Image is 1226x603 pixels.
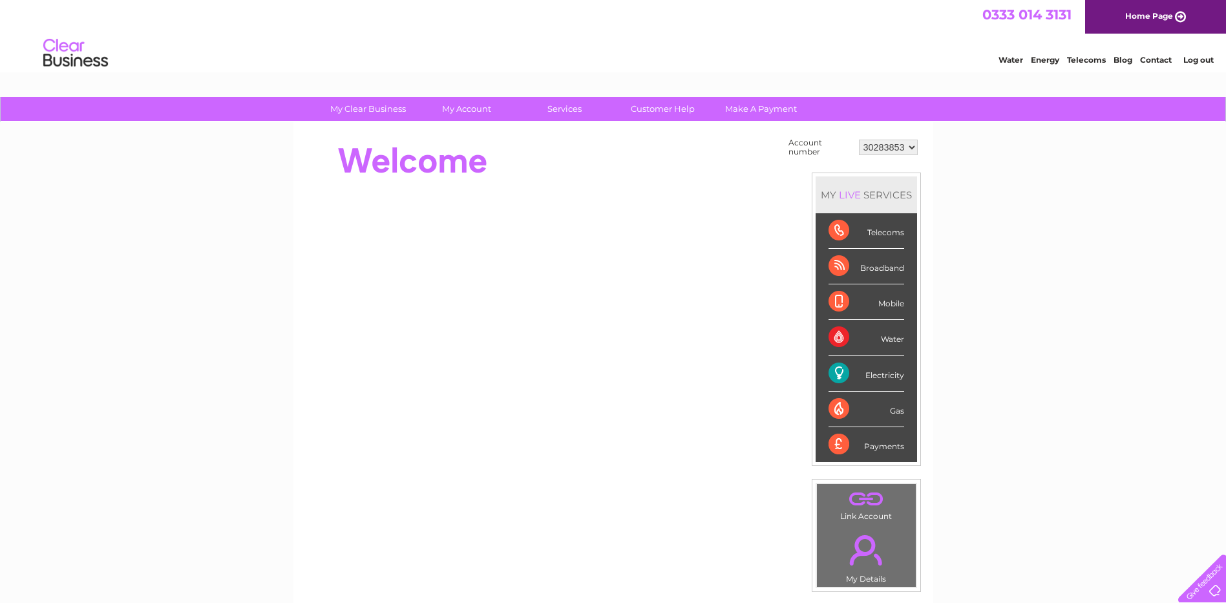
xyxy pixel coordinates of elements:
[829,320,904,355] div: Water
[982,6,1072,23] a: 0333 014 3131
[999,55,1023,65] a: Water
[43,34,109,73] img: logo.png
[829,427,904,462] div: Payments
[829,213,904,249] div: Telecoms
[836,189,863,201] div: LIVE
[785,135,856,160] td: Account number
[829,392,904,427] div: Gas
[829,356,904,392] div: Electricity
[816,176,917,213] div: MY SERVICES
[820,487,913,510] a: .
[315,97,421,121] a: My Clear Business
[820,527,913,573] a: .
[511,97,618,121] a: Services
[609,97,716,121] a: Customer Help
[1067,55,1106,65] a: Telecoms
[1183,55,1214,65] a: Log out
[308,7,919,63] div: Clear Business is a trading name of Verastar Limited (registered in [GEOGRAPHIC_DATA] No. 3667643...
[829,249,904,284] div: Broadband
[829,284,904,320] div: Mobile
[1114,55,1132,65] a: Blog
[1031,55,1059,65] a: Energy
[708,97,814,121] a: Make A Payment
[1140,55,1172,65] a: Contact
[816,524,916,587] td: My Details
[413,97,520,121] a: My Account
[816,483,916,524] td: Link Account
